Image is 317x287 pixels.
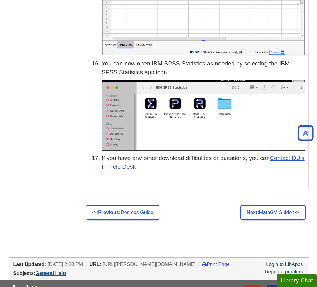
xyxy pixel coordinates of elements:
li: If you have any other download difficulties or questions, you can [102,154,305,172]
span: URL: [89,262,101,267]
a: Print Page [202,262,230,267]
strong: Next: [247,210,259,215]
a: Back to Top [296,129,315,137]
span: [DATE] 2:28 PM [48,262,83,267]
span: Last Updated: [13,262,46,267]
a: Login to LibApps [266,262,303,267]
a: Next:MathGV Guide >> [240,205,306,220]
p: You can now open IBM SPSS Statistics as needed by selecting the IBM SPSS Statistics app icon [102,59,305,77]
i: Print Page [202,262,207,267]
strong: Previous: [98,210,121,215]
a: <<Previous:Desmos Guide [86,205,160,220]
img: 'IBM SPSS Statistics' window open, 'SPSS Statistics' selected. [102,80,305,150]
button: Library Chat [277,274,317,287]
span: Subjects: [13,271,36,276]
a: Report a problem [265,269,303,274]
span: [URL][PERSON_NAME][DOMAIN_NAME] [103,262,196,267]
a: General Help [36,271,66,276]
